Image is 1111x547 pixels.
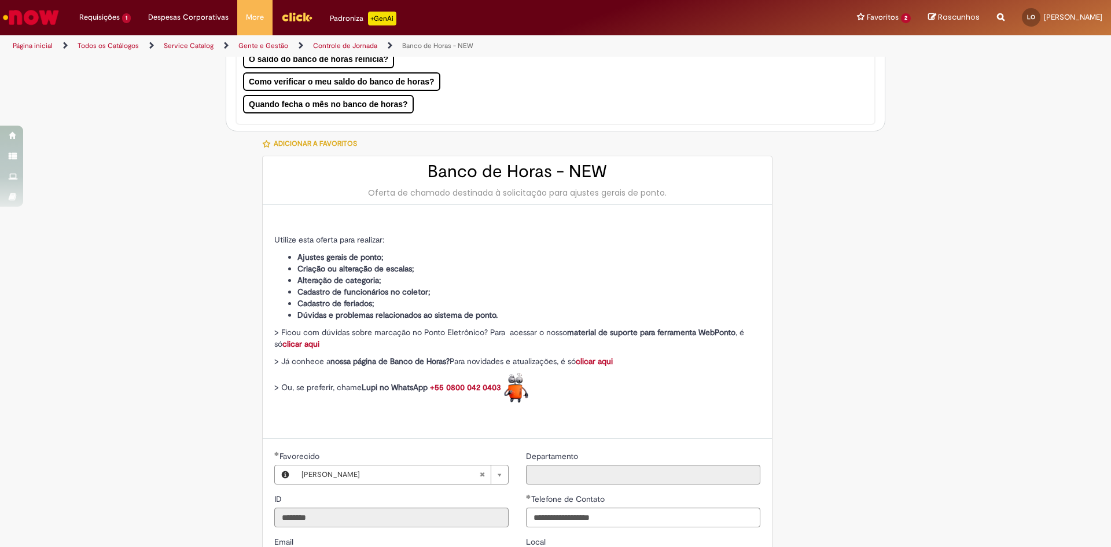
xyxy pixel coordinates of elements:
[297,287,431,297] strong: Cadastro de funcionários no coletor;
[274,373,760,403] p: > Ou, se preferir, chame
[430,382,501,392] a: +55 0800 042 0403
[402,41,473,50] a: Banco de Horas - NEW
[274,493,284,505] label: Somente leitura - ID
[274,139,357,149] span: Adicionar a Favoritos
[275,465,296,484] button: Favorecido, Visualizar este registro Leon Souza De Oliveira
[148,12,229,23] span: Despesas Corporativas
[567,327,735,337] strong: material de suporte para ferramenta WebPonto
[368,12,396,25] p: +GenAi
[164,41,214,50] a: Service Catalog
[238,41,288,50] a: Gente e Gestão
[297,252,384,262] strong: Ajustes gerais de ponto;
[297,310,498,320] strong: Dúvidas e problemas relacionados ao sistema de ponto.
[274,494,284,504] span: Somente leitura - ID
[282,339,319,349] a: clicar aqui
[274,162,760,181] h2: Banco de Horas - NEW
[526,537,548,547] span: Local
[1044,12,1102,22] span: [PERSON_NAME]
[296,465,508,484] a: [PERSON_NAME]Limpar campo Favorecido
[297,275,381,285] strong: Alteração de categoria;
[1027,13,1035,21] span: LO
[279,451,322,461] span: Necessários - Favorecido
[526,508,760,527] input: Telefone de Contato
[301,465,479,484] span: [PERSON_NAME]
[243,50,394,68] button: O saldo do banco de horas reinicia?
[330,12,396,25] div: Padroniza
[78,41,139,50] a: Todos os Catálogos
[297,263,414,274] strong: Criação ou alteração de escalas;
[274,355,760,367] p: > Já conhece a Para novidades e atualizações, é só
[526,465,760,484] input: Departamento
[313,41,377,50] a: Controle de Jornada
[9,35,732,57] ul: Trilhas de página
[362,382,428,392] strong: Lupi no WhatsApp
[262,131,363,156] button: Adicionar a Favoritos
[79,12,120,23] span: Requisições
[526,494,531,499] span: Obrigatório Preenchido
[526,451,580,461] span: Somente leitura - Departamento
[473,465,491,484] abbr: Limpar campo Favorecido
[928,12,980,23] a: Rascunhos
[122,13,131,23] span: 1
[281,8,312,25] img: click_logo_yellow_360x200.png
[330,356,450,366] strong: nossa página de Banco de Horas?
[297,298,374,309] strong: Cadastro de feriados;
[526,450,580,462] label: Somente leitura - Departamento
[274,451,279,456] span: Obrigatório Preenchido
[243,95,414,113] button: Quando fecha o mês no banco de horas?
[1,6,61,29] img: ServiceNow
[274,537,296,547] span: Somente leitura - Email
[274,187,760,199] div: Oferta de chamado destinada à solicitação para ajustes gerais de ponto.
[531,494,607,504] span: Telefone de Contato
[576,356,613,366] a: clicar aqui
[274,234,384,245] span: Utilize esta oferta para realizar:
[274,326,760,350] p: > Ficou com dúvidas sobre marcação no Ponto Eletrônico? Para acessar o nosso , é só
[13,41,53,50] a: Página inicial
[938,12,980,23] span: Rascunhos
[274,508,509,527] input: ID
[243,72,440,91] button: Como verificar o meu saldo do banco de horas?
[867,12,899,23] span: Favoritos
[901,13,911,23] span: 2
[246,12,264,23] span: More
